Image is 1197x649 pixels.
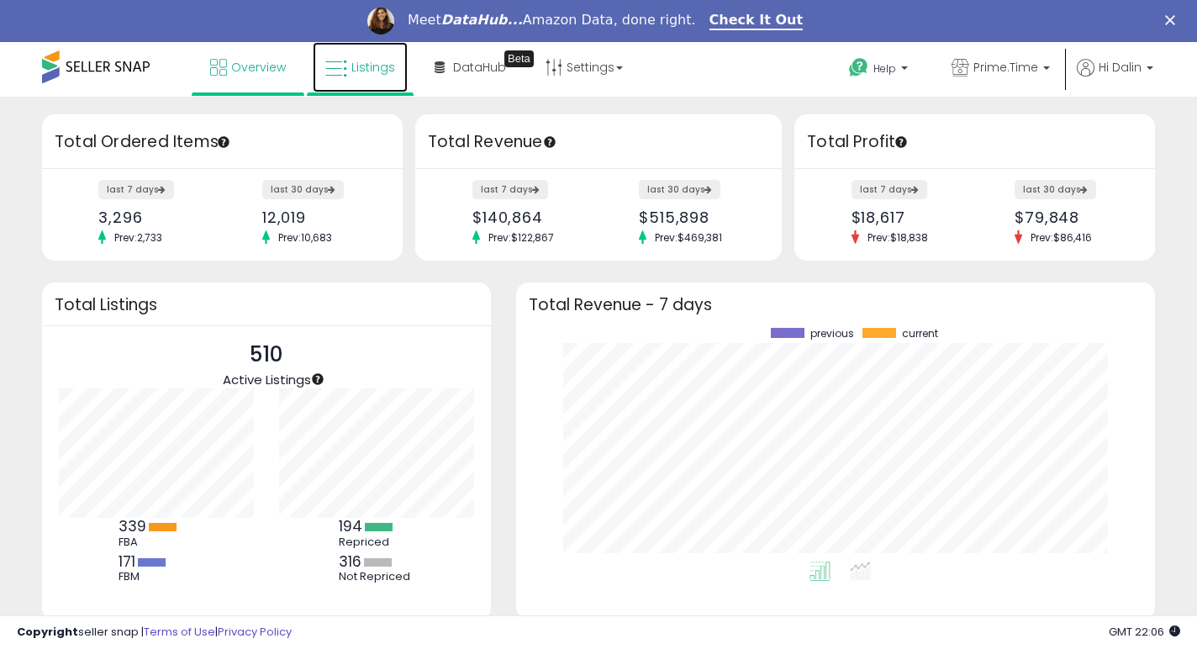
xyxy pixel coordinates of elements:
[1077,59,1153,97] a: Hi Dalin
[529,298,1142,311] h3: Total Revenue - 7 days
[504,50,534,67] div: Tooltip anchor
[262,208,373,226] div: 12,019
[339,536,414,549] div: Repriced
[231,59,286,76] span: Overview
[223,371,311,388] span: Active Listings
[106,230,171,245] span: Prev: 2,733
[859,230,936,245] span: Prev: $18,838
[1015,180,1096,199] label: last 30 days
[902,328,938,340] span: current
[472,180,548,199] label: last 7 days
[339,551,361,572] b: 316
[408,12,696,29] div: Meet Amazon Data, done right.
[339,516,362,536] b: 194
[428,130,769,154] h3: Total Revenue
[709,12,804,30] a: Check It Out
[313,42,408,92] a: Listings
[367,8,394,34] img: Profile image for Georgie
[810,328,854,340] span: previous
[852,180,927,199] label: last 7 days
[270,230,340,245] span: Prev: 10,683
[973,59,1038,76] span: Prime.Time
[807,130,1142,154] h3: Total Profit
[351,59,395,76] span: Listings
[98,180,174,199] label: last 7 days
[55,298,478,311] h3: Total Listings
[262,180,344,199] label: last 30 days
[1022,230,1100,245] span: Prev: $86,416
[119,516,146,536] b: 339
[542,135,557,150] div: Tooltip anchor
[453,59,506,76] span: DataHub
[873,61,896,76] span: Help
[939,42,1063,97] a: Prime.Time
[480,230,562,245] span: Prev: $122,867
[422,42,519,92] a: DataHub
[1099,59,1142,76] span: Hi Dalin
[1109,624,1180,640] span: 2025-10-9 22:06 GMT
[17,624,78,640] strong: Copyright
[639,180,720,199] label: last 30 days
[472,208,586,226] div: $140,864
[441,12,523,28] i: DataHub...
[852,208,962,226] div: $18,617
[17,625,292,641] div: seller snap | |
[339,570,414,583] div: Not Repriced
[639,208,752,226] div: $515,898
[836,45,925,97] a: Help
[848,57,869,78] i: Get Help
[216,135,231,150] div: Tooltip anchor
[144,624,215,640] a: Terms of Use
[310,372,325,387] div: Tooltip anchor
[98,208,209,226] div: 3,296
[198,42,298,92] a: Overview
[533,42,635,92] a: Settings
[894,135,909,150] div: Tooltip anchor
[1015,208,1126,226] div: $79,848
[223,339,311,371] p: 510
[55,130,390,154] h3: Total Ordered Items
[646,230,730,245] span: Prev: $469,381
[119,570,194,583] div: FBM
[119,551,135,572] b: 171
[119,536,194,549] div: FBA
[218,624,292,640] a: Privacy Policy
[1165,15,1182,25] div: Close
